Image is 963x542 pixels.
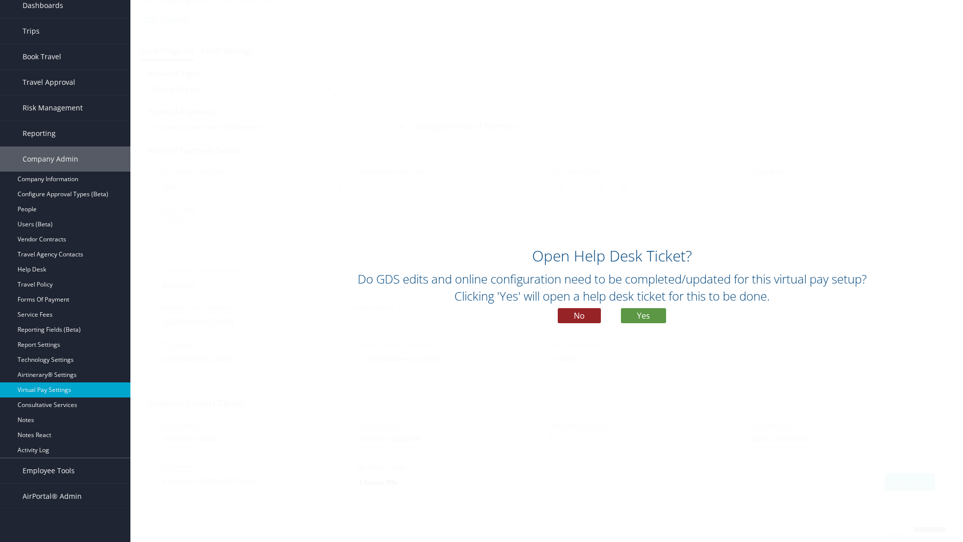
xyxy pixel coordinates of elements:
span: Company Admin [23,147,78,172]
button: No [558,308,601,323]
span: Employee Tools [23,458,75,483]
span: Travel Approval [23,70,75,95]
button: Yes [621,308,666,323]
span: Book Travel [23,44,61,69]
span: Risk Management [23,95,83,120]
span: Trips [23,19,40,44]
span: AirPortal® Admin [23,484,82,509]
span: Reporting [23,121,56,146]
